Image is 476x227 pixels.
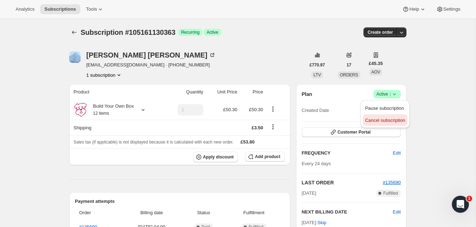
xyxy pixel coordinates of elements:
span: Analytics [16,6,34,12]
span: Status [184,209,223,216]
span: [EMAIL_ADDRESS][DOMAIN_NAME] · [PHONE_NUMBER] [86,61,216,69]
span: £45.35 [369,60,383,67]
span: Create order [368,29,393,35]
span: Apply discount [203,154,234,160]
span: ORDERS [340,72,358,77]
div: Build Your Own Box [88,103,134,117]
span: Customer Portal [338,129,371,135]
span: 17 [346,62,351,68]
span: LTV [313,72,321,77]
div: [PERSON_NAME] [PERSON_NAME] [86,52,216,59]
button: Edit [389,147,405,159]
button: Customer Portal [302,127,401,137]
th: Shipping [69,120,163,135]
button: Create order [363,27,397,37]
span: Subscriptions [44,6,76,12]
span: Sales tax (if applicable) is not displayed because it is calculated with each new order. [73,140,234,145]
span: Active [376,91,398,98]
span: Recurring [181,29,199,35]
button: Add product [245,152,284,162]
span: Edit [393,150,401,157]
span: Settings [443,6,460,12]
span: Subscription #105161130363 [81,28,175,36]
span: Cancel subscription [365,118,405,123]
span: Add product [255,154,280,160]
iframe: Intercom live chat [452,196,469,213]
span: [DATE] · [302,220,327,225]
h2: FREQUENCY [302,150,393,157]
th: Order [75,205,121,221]
img: product img [73,103,88,117]
button: Apply discount [193,152,238,162]
button: £770.97 [305,60,329,70]
span: Fulfilled [383,190,398,196]
button: Tools [82,4,108,14]
span: 1 [466,196,472,201]
th: Product [69,84,163,100]
span: £770.97 [310,62,325,68]
span: Every 24 days [302,161,331,166]
span: £53.80 [241,139,255,145]
span: Active [207,29,218,35]
small: 12 items [93,111,109,116]
button: Subscriptions [40,4,80,14]
span: £50.30 [223,107,237,112]
span: Created Date [302,107,329,114]
span: Skip [317,219,326,226]
span: £50.30 [249,107,263,112]
button: Edit [393,209,401,216]
span: | [390,91,391,97]
button: Analytics [11,4,39,14]
span: AOV [371,70,380,75]
button: Cancel subscription [363,114,407,126]
th: Price [240,84,266,100]
button: #135690 [383,179,401,186]
h2: NEXT BILLING DATE [302,209,393,216]
span: [DATE] [302,190,316,197]
span: £3.50 [252,125,263,130]
h2: Payment attempts [75,198,285,205]
span: Help [409,6,419,12]
button: 17 [342,60,355,70]
span: Carole Ward [69,52,81,63]
h2: LAST ORDER [302,179,383,186]
button: Pause subscription [363,102,407,114]
a: #135690 [383,180,401,185]
span: Billing date [124,209,180,216]
button: Shipping actions [267,123,279,131]
button: Help [398,4,430,14]
button: Settings [432,4,465,14]
span: Fulfillment [228,209,280,216]
span: Tools [86,6,97,12]
button: Product actions [267,105,279,113]
h2: Plan [302,91,312,98]
th: Quantity [163,84,205,100]
button: Subscriptions [69,27,79,37]
th: Unit Price [206,84,240,100]
span: Pause subscription [365,106,404,111]
button: Product actions [86,71,122,79]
